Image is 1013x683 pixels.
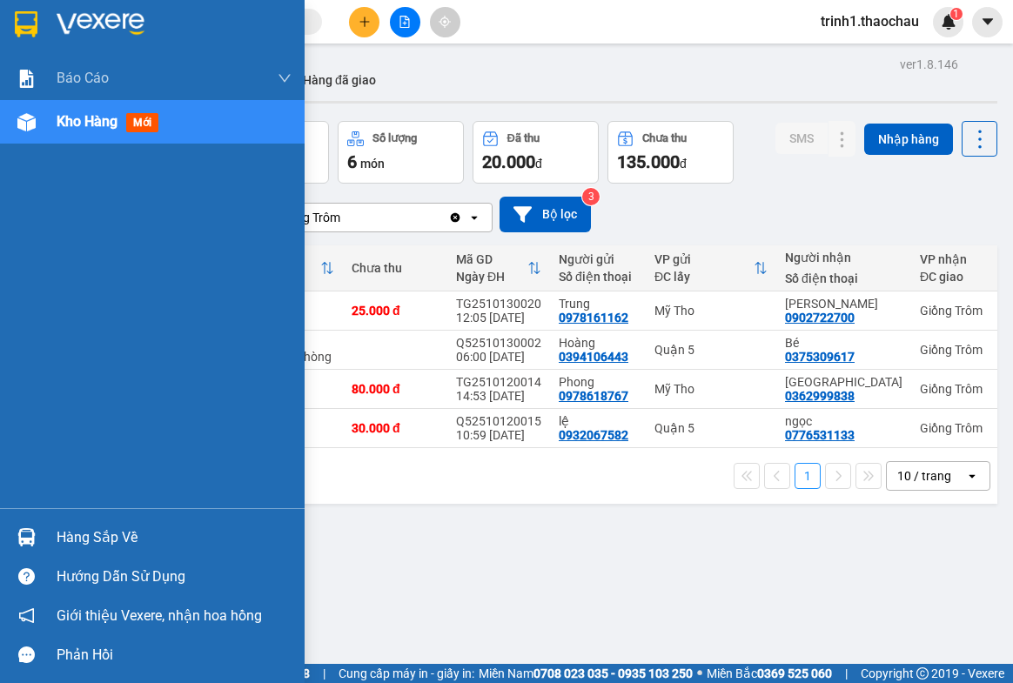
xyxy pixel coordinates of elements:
sup: 1 [950,8,963,20]
span: 6 [347,151,357,172]
th: Toggle SortBy [646,245,776,291]
img: icon-new-feature [941,14,956,30]
button: SMS [775,123,828,154]
div: Số điện thoại [785,271,902,285]
div: Chưa thu [642,132,687,144]
div: Hoàng [559,336,637,350]
strong: 0708 023 035 - 0935 103 250 [533,666,693,680]
strong: 0369 525 060 [757,666,832,680]
div: 30.000 đ [352,421,439,435]
div: Quận 5 [654,343,768,357]
span: caret-down [980,14,996,30]
div: Hàng sắp về [57,525,292,551]
button: Số lượng6món [338,121,464,184]
span: down [278,71,292,85]
div: Bé [785,336,902,350]
div: ngọc [785,414,902,428]
div: Chị Lộc [785,375,902,389]
div: 10 / trang [897,467,951,485]
div: 14:53 [DATE] [456,389,541,403]
div: TG2510130020 [456,297,541,311]
button: Hàng đã giao [289,59,390,101]
div: Giồng Trôm [278,209,340,226]
div: Số lượng [372,132,417,144]
button: 1 [795,463,821,489]
span: Kho hàng [57,113,117,130]
span: message [18,646,35,663]
span: notification [18,607,35,624]
span: 1 [953,8,959,20]
div: Mỹ Tho [654,304,768,318]
div: Ngày ĐH [456,270,527,284]
span: plus [359,16,371,28]
span: món [360,157,385,171]
span: đ [535,157,542,171]
div: Mỹ Tho [654,382,768,396]
div: Mã GD [456,252,527,266]
img: warehouse-icon [17,113,36,131]
svg: open [965,469,979,483]
input: Selected Giồng Trôm. [342,209,344,226]
span: trinh1.thaochau [807,10,933,32]
button: caret-down [972,7,1003,37]
span: | [323,664,325,683]
div: Số điện thoại [559,270,637,284]
div: 0375309617 [785,350,855,364]
span: Miền Bắc [707,664,832,683]
sup: 3 [582,188,600,205]
span: Miền Nam [479,664,693,683]
div: Trung [559,297,637,311]
button: aim [430,7,460,37]
button: Bộ lọc [500,197,591,232]
div: Phong [559,375,637,389]
div: 0932067582 [559,428,628,442]
img: solution-icon [17,70,36,88]
span: file-add [399,16,411,28]
div: ver 1.8.146 [900,55,958,74]
button: Đã thu20.000đ [473,121,599,184]
div: Thế Trang [785,297,902,311]
span: 20.000 [482,151,535,172]
button: Chưa thu135.000đ [607,121,734,184]
div: 10:59 [DATE] [456,428,541,442]
div: 12:05 [DATE] [456,311,541,325]
span: question-circle [18,568,35,585]
button: file-add [390,7,420,37]
div: Hướng dẫn sử dụng [57,564,292,590]
button: Nhập hàng [864,124,953,155]
img: warehouse-icon [17,528,36,546]
div: 0978618767 [559,389,628,403]
div: 0394106443 [559,350,628,364]
div: Đã thu [507,132,540,144]
span: aim [439,16,451,28]
div: 06:00 [DATE] [456,350,541,364]
span: | [845,664,848,683]
div: 25.000 đ [352,304,439,318]
svg: open [467,211,481,224]
div: Người nhận [785,251,902,264]
div: Người gửi [559,252,637,266]
div: 0978161162 [559,311,628,325]
span: đ [680,157,687,171]
span: Cung cấp máy in - giấy in: [339,664,474,683]
th: Toggle SortBy [447,245,550,291]
div: Quận 5 [654,421,768,435]
span: ⚪️ [697,670,702,677]
div: VP gửi [654,252,754,266]
img: logo-vxr [15,11,37,37]
div: 0902722700 [785,311,855,325]
div: ĐC lấy [654,270,754,284]
div: Q52510120015 [456,414,541,428]
div: 0776531133 [785,428,855,442]
svg: Clear value [448,211,462,224]
div: 80.000 đ [352,382,439,396]
div: 0362999838 [785,389,855,403]
div: Q52510130002 [456,336,541,350]
span: mới [126,113,158,132]
span: copyright [916,667,929,680]
div: TG2510120014 [456,375,541,389]
div: Phản hồi [57,642,292,668]
span: Giới thiệu Vexere, nhận hoa hồng [57,605,262,626]
div: Chưa thu [352,261,439,275]
span: Báo cáo [57,67,109,89]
